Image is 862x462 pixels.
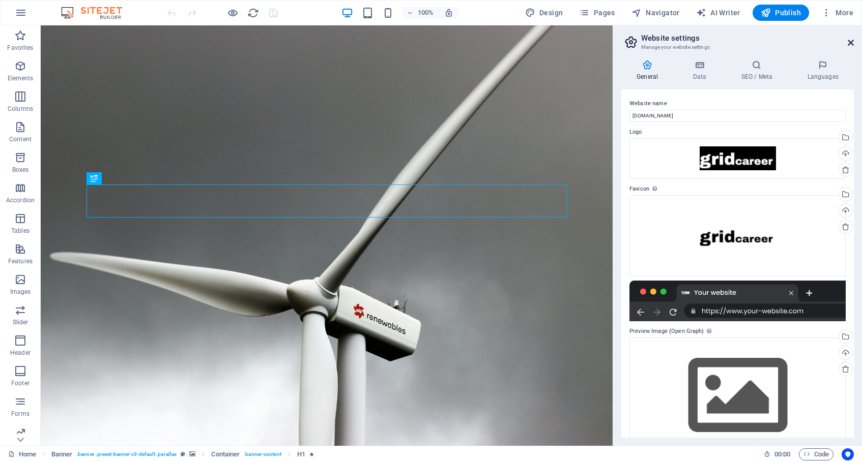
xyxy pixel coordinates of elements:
[579,8,615,18] span: Pages
[817,5,857,21] button: More
[627,5,684,21] button: Navigator
[76,448,177,460] span: . banner .preset-banner-v3-default .parallax
[629,110,846,122] input: Name...
[575,5,619,21] button: Pages
[13,318,28,326] p: Slider
[8,257,33,265] p: Features
[7,44,33,52] p: Favorites
[629,98,846,110] label: Website name
[521,5,567,21] div: Design (Ctrl+Alt+Y)
[629,138,846,179] div: gridcareer_blackBG.jpg
[621,60,677,81] h4: General
[641,34,854,43] h2: Website settings
[8,105,33,113] p: Columns
[803,448,829,460] span: Code
[761,8,801,18] span: Publish
[799,448,834,460] button: Code
[842,448,854,460] button: Usercentrics
[12,166,29,174] p: Boxes
[418,7,434,19] h6: 100%
[403,7,439,19] button: 100%
[247,7,259,19] i: Reload page
[181,451,185,457] i: This element is a customizable preset
[51,448,314,460] nav: breadcrumb
[629,337,846,454] div: Select files from the file manager, stock photos, or upload file(s)
[10,349,31,357] p: Header
[629,126,846,138] label: Logo
[629,325,846,337] label: Preview Image (Open Graph)
[821,8,853,18] span: More
[764,448,791,460] h6: Session time
[6,196,35,204] p: Accordion
[444,8,453,17] i: On resize automatically adjust zoom level to fit chosen device.
[51,448,73,460] span: Click to select. Double-click to edit
[211,448,240,460] span: Click to select. Double-click to edit
[226,7,239,19] button: Click here to leave preview mode and continue editing
[11,227,30,235] p: Tables
[629,195,846,276] div: gridcareer_whiteBG.png
[629,183,846,195] label: Favicon
[8,74,34,82] p: Elements
[692,5,744,21] button: AI Writer
[525,8,563,18] span: Design
[726,60,792,81] h4: SEO / Meta
[782,450,783,458] span: :
[631,8,680,18] span: Navigator
[11,379,30,387] p: Footer
[8,448,36,460] a: Click to cancel selection. Double-click to open Pages
[792,60,854,81] h4: Languages
[244,448,281,460] span: . banner-content
[521,5,567,21] button: Design
[774,448,790,460] span: 00 00
[297,448,305,460] span: Click to select. Double-click to edit
[677,60,726,81] h4: Data
[641,43,834,52] h3: Manage your website settings
[59,7,135,19] img: Editor Logo
[10,288,31,296] p: Images
[11,410,30,418] p: Forms
[696,8,740,18] span: AI Writer
[189,451,195,457] i: This element contains a background
[9,135,32,143] p: Content
[309,451,314,457] i: Element contains an animation
[247,7,259,19] button: reload
[753,5,809,21] button: Publish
